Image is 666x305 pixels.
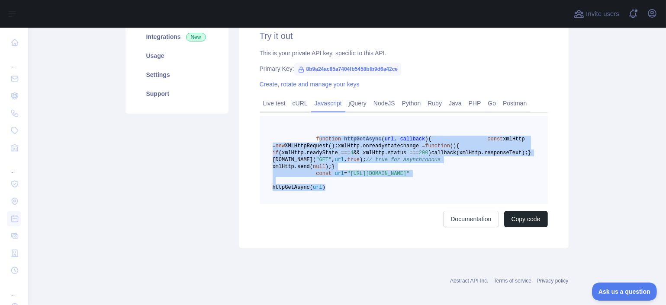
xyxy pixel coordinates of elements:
a: Integrations New [136,27,218,46]
span: ) [428,150,431,156]
span: Invite users [586,9,619,19]
span: function [316,136,341,142]
a: Python [399,96,425,110]
button: Copy code [504,211,548,227]
span: ( [382,136,385,142]
a: Terms of service [494,278,531,284]
span: xmlHttp.onreadystatechange = [338,143,425,149]
a: Postman [499,96,530,110]
span: true [347,157,360,163]
span: url, callback [385,136,425,142]
span: New [186,33,206,41]
span: null [313,164,325,170]
span: // true for asynchronous [366,157,441,163]
span: { [456,143,459,149]
span: httpGetAsync [344,136,381,142]
div: ... [7,157,21,175]
span: const [316,171,331,177]
span: ) [322,184,325,191]
div: This is your private API key, specific to this API. [260,49,548,57]
span: httpGetAsync( [273,184,313,191]
span: new [276,143,285,149]
span: function [425,143,450,149]
span: 4 [351,150,354,156]
span: url [335,171,344,177]
a: Usage [136,46,218,65]
span: [DOMAIN_NAME]( [273,157,316,163]
a: Java [445,96,465,110]
a: Settings [136,65,218,84]
span: ) [453,143,456,149]
span: (xmlHttp.readyState === [279,150,351,156]
a: Ruby [424,96,445,110]
span: ); [360,157,366,163]
span: ); [325,164,331,170]
span: "GET" [316,157,331,163]
span: 8b9a24ac85a7404fb5458bfb9d6a42ce [294,63,402,76]
span: callback(xmlHttp.responseText); [431,150,528,156]
button: Invite users [572,7,621,21]
span: , [344,157,347,163]
a: PHP [465,96,485,110]
span: } [331,164,335,170]
a: cURL [289,96,311,110]
span: ) [425,136,428,142]
span: ( [450,143,453,149]
a: Support [136,84,218,103]
a: NodeJS [370,96,399,110]
a: Abstract API Inc. [450,278,489,284]
span: XMLHttpRequest(); [285,143,338,149]
a: jQuery [345,96,370,110]
h2: Try it out [260,30,548,42]
span: && xmlHttp.status === [354,150,419,156]
div: ... [7,280,21,297]
span: = [344,171,347,177]
span: 200 [419,150,428,156]
a: Javascript [311,96,345,110]
a: Privacy policy [537,278,568,284]
span: if [273,150,279,156]
span: "[URL][DOMAIN_NAME]" [347,171,409,177]
span: { [428,136,431,142]
span: url [313,184,322,191]
span: const [487,136,503,142]
span: , [331,157,335,163]
a: Live test [260,96,289,110]
iframe: Toggle Customer Support [592,283,657,301]
span: xmlHttp.send( [273,164,313,170]
a: Documentation [443,211,499,227]
div: ... [7,52,21,69]
a: Go [484,96,499,110]
span: url [335,157,344,163]
div: Primary Key: [260,64,548,73]
a: Create, rotate and manage your keys [260,81,360,88]
span: } [528,150,531,156]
